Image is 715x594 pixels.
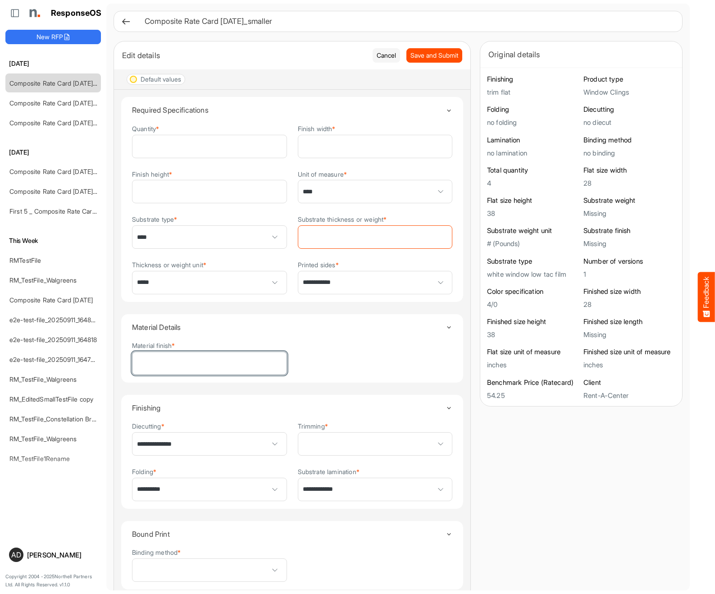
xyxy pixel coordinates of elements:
[487,378,579,387] h6: Benchmark Price (Ratecard)
[487,179,579,187] h5: 4
[583,257,675,266] h6: Number of versions
[9,256,41,264] a: RMTestFile
[132,171,172,178] label: Finish height
[487,331,579,338] h5: 38
[9,316,99,324] a: e2e-test-file_20250911_164826
[583,378,675,387] h6: Client
[410,50,458,60] span: Save and Submit
[9,207,118,215] a: First 5 _ Composite Rate Card [DATE]
[583,149,675,157] h5: no binding
[9,99,116,107] a: Composite Rate Card [DATE]_smaller
[583,347,675,356] h6: Finished size unit of measure
[583,301,675,308] h5: 28
[9,435,77,443] a: RM_TestFile_Walgreens
[698,272,715,322] button: Feedback
[5,573,101,589] p: Copyright 2004 - 2025 Northell Partners Ltd. All Rights Reserved. v 1.1.0
[583,361,675,369] h5: inches
[9,168,116,175] a: Composite Rate Card [DATE]_smaller
[487,210,579,217] h5: 38
[488,48,674,61] div: Original details
[583,179,675,187] h5: 28
[132,216,177,223] label: Substrate type
[132,97,452,123] summary: Toggle content
[9,415,145,423] a: RM_TestFile_Constellation Brands - ROS prices
[487,392,579,399] h5: 54.25
[487,287,579,296] h6: Color specification
[487,317,579,326] h6: Finished size height
[487,240,579,247] h5: # (Pounds)
[5,236,101,246] h6: This Week
[9,395,93,403] a: RM_EditedSmallTestFile copy
[9,296,93,304] a: Composite Rate Card [DATE]
[583,287,675,296] h6: Finished size width
[583,136,675,145] h6: Binding method
[487,119,579,126] h5: no folding
[487,166,579,175] h6: Total quantity
[132,395,452,421] summary: Toggle content
[487,301,579,308] h5: 4/0
[298,468,360,475] label: Substrate lamination
[132,314,452,340] summary: Toggle content
[298,423,328,430] label: Trimming
[132,106,446,114] h4: Required Specifications
[145,18,668,25] h6: Composite Rate Card [DATE]_smaller
[141,76,181,82] div: Default values
[373,48,400,63] button: Cancel
[132,125,159,132] label: Quantity
[487,257,579,266] h6: Substrate type
[132,549,181,556] label: Binding method
[583,240,675,247] h5: Missing
[583,331,675,338] h5: Missing
[487,149,579,157] h5: no lamination
[5,30,101,44] button: New RFP
[583,226,675,235] h6: Substrate finish
[9,375,77,383] a: RM_TestFile_Walgreens
[132,323,446,331] h4: Material Details
[583,88,675,96] h5: Window Clings
[583,270,675,278] h5: 1
[9,356,98,363] a: e2e-test-file_20250911_164738
[27,552,97,558] div: [PERSON_NAME]
[9,455,70,462] a: RM_TestFile1Rename
[406,48,462,63] button: Save and Submit Progress
[583,166,675,175] h6: Flat size width
[583,105,675,114] h6: Diecutting
[132,530,446,538] h4: Bound Print
[298,171,347,178] label: Unit of measure
[132,468,156,475] label: Folding
[583,196,675,205] h6: Substrate weight
[9,336,97,343] a: e2e-test-file_20250911_164818
[132,423,164,430] label: Diecutting
[11,551,21,558] span: AD
[9,119,157,127] a: Composite Rate Card [DATE] mapping test_deleted
[122,49,366,62] div: Edit details
[5,147,101,157] h6: [DATE]
[487,347,579,356] h6: Flat size unit of measure
[487,75,579,84] h6: Finishing
[583,317,675,326] h6: Finished size length
[487,196,579,205] h6: Flat size height
[583,210,675,217] h5: Missing
[25,4,43,22] img: Northell
[583,392,675,399] h5: Rent-A-Center
[51,9,102,18] h1: ResponseOS
[132,521,452,547] summary: Toggle content
[298,125,336,132] label: Finish width
[132,261,206,268] label: Thickness or weight unit
[5,59,101,69] h6: [DATE]
[9,79,116,87] a: Composite Rate Card [DATE]_smaller
[487,270,579,278] h5: white window low tac film
[487,226,579,235] h6: Substrate weight unit
[298,261,339,268] label: Printed sides
[487,88,579,96] h5: trim flat
[132,342,175,349] label: Material finish
[9,276,77,284] a: RM_TestFile_Walgreens
[487,136,579,145] h6: Lamination
[487,361,579,369] h5: inches
[298,216,387,223] label: Substrate thickness or weight
[583,119,675,126] h5: no diecut
[9,187,116,195] a: Composite Rate Card [DATE]_smaller
[132,404,446,412] h4: Finishing
[583,75,675,84] h6: Product type
[487,105,579,114] h6: Folding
